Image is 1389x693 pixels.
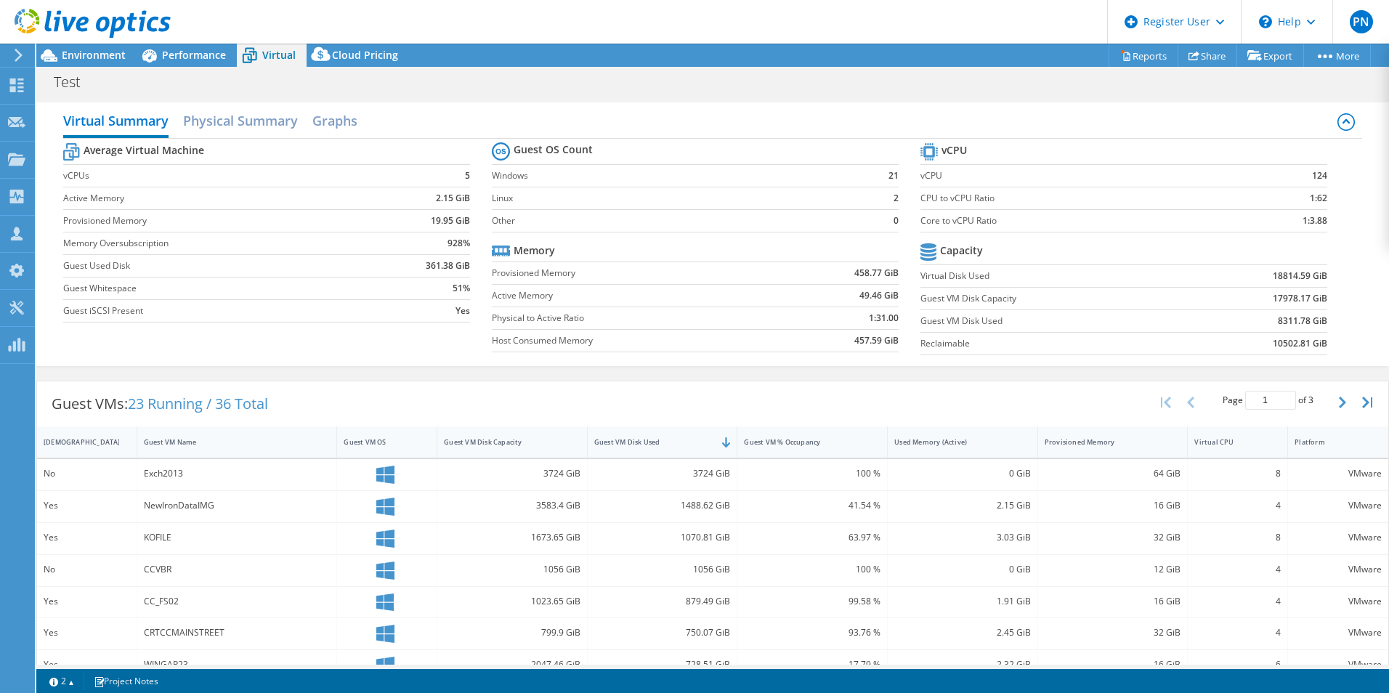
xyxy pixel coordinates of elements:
[1273,269,1327,283] b: 18814.59 GiB
[894,593,1031,609] div: 1.91 GiB
[44,437,113,447] div: [DEMOGRAPHIC_DATA]
[920,269,1186,283] label: Virtual Disk Used
[514,243,555,258] b: Memory
[1194,625,1281,641] div: 4
[444,498,580,514] div: 3583.4 GiB
[144,498,331,514] div: NewIronDataIMG
[1245,391,1296,410] input: jump to page
[854,333,899,348] b: 457.59 GiB
[1295,593,1382,609] div: VMware
[1303,214,1327,228] b: 1:3.88
[1045,593,1181,609] div: 16 GiB
[44,530,130,546] div: Yes
[63,281,373,296] label: Guest Whitespace
[1308,394,1313,406] span: 3
[344,437,413,447] div: Guest VM OS
[444,593,580,609] div: 1023.65 GiB
[594,466,731,482] div: 3724 GiB
[940,243,983,258] b: Capacity
[1278,314,1327,328] b: 8311.78 GiB
[492,311,780,325] label: Physical to Active Ratio
[63,304,373,318] label: Guest iSCSI Present
[1194,657,1281,673] div: 6
[894,530,1031,546] div: 3.03 GiB
[1295,657,1382,673] div: VMware
[744,593,880,609] div: 99.58 %
[894,437,1013,447] div: Used Memory (Active)
[594,530,731,546] div: 1070.81 GiB
[894,466,1031,482] div: 0 GiB
[1295,562,1382,577] div: VMware
[1045,466,1181,482] div: 64 GiB
[941,143,967,158] b: vCPU
[744,437,863,447] div: Guest VM % Occupancy
[144,593,331,609] div: CC_FS02
[894,498,1031,514] div: 2.15 GiB
[62,48,126,62] span: Environment
[1273,336,1327,351] b: 10502.81 GiB
[492,214,862,228] label: Other
[312,106,357,135] h2: Graphs
[1303,44,1371,67] a: More
[37,381,283,426] div: Guest VMs:
[1295,466,1382,482] div: VMware
[894,191,899,206] b: 2
[63,191,373,206] label: Active Memory
[1194,498,1281,514] div: 4
[1295,498,1382,514] div: VMware
[1295,437,1364,447] div: Platform
[262,48,296,62] span: Virtual
[1045,625,1181,641] div: 32 GiB
[894,214,899,228] b: 0
[1310,191,1327,206] b: 1:62
[44,466,130,482] div: No
[594,498,731,514] div: 1488.62 GiB
[1045,530,1181,546] div: 32 GiB
[888,169,899,183] b: 21
[920,336,1186,351] label: Reclaimable
[920,191,1234,206] label: CPU to vCPU Ratio
[1178,44,1237,67] a: Share
[332,48,398,62] span: Cloud Pricing
[63,214,373,228] label: Provisioned Memory
[431,214,470,228] b: 19.95 GiB
[47,74,103,90] h1: Test
[492,333,780,348] label: Host Consumed Memory
[744,625,880,641] div: 93.76 %
[894,562,1031,577] div: 0 GiB
[444,562,580,577] div: 1056 GiB
[444,657,580,673] div: 2047.46 GiB
[144,625,331,641] div: CRTCCMAINSTREET
[894,625,1031,641] div: 2.45 GiB
[436,191,470,206] b: 2.15 GiB
[1295,625,1382,641] div: VMware
[1295,530,1382,546] div: VMware
[1259,15,1272,28] svg: \n
[128,394,268,413] span: 23 Running / 36 Total
[44,657,130,673] div: Yes
[492,169,862,183] label: Windows
[594,593,731,609] div: 879.49 GiB
[594,437,713,447] div: Guest VM Disk Used
[63,259,373,273] label: Guest Used Disk
[144,562,331,577] div: CCVBR
[183,106,298,135] h2: Physical Summary
[426,259,470,273] b: 361.38 GiB
[465,169,470,183] b: 5
[453,281,470,296] b: 51%
[444,530,580,546] div: 1673.65 GiB
[1194,437,1263,447] div: Virtual CPU
[894,657,1031,673] div: 2.32 GiB
[144,657,331,673] div: WINGAP23
[444,625,580,641] div: 799.9 GiB
[594,625,731,641] div: 750.07 GiB
[920,291,1186,306] label: Guest VM Disk Capacity
[39,672,84,690] a: 2
[744,562,880,577] div: 100 %
[920,214,1234,228] label: Core to vCPU Ratio
[1236,44,1304,67] a: Export
[1312,169,1327,183] b: 124
[63,169,373,183] label: vCPUs
[744,466,880,482] div: 100 %
[1273,291,1327,306] b: 17978.17 GiB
